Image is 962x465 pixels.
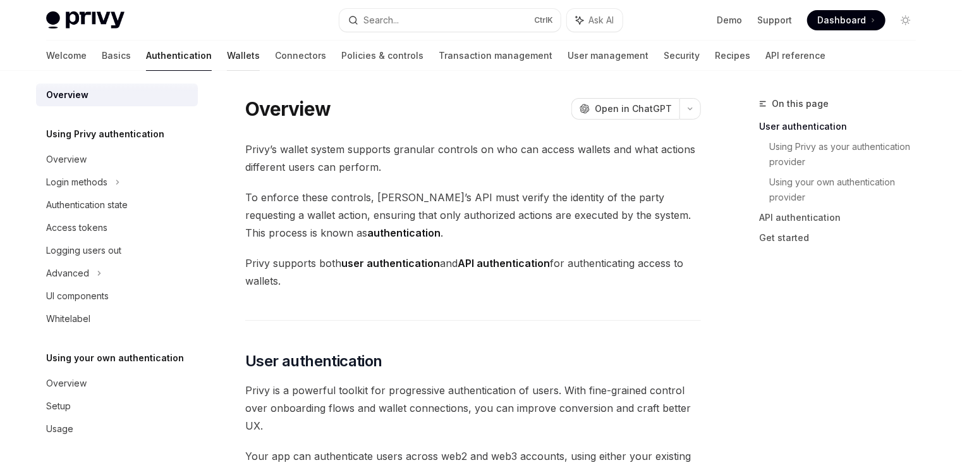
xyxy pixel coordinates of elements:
[46,376,87,391] div: Overview
[46,311,90,326] div: Whitelabel
[36,194,198,216] a: Authentication state
[102,40,131,71] a: Basics
[765,40,825,71] a: API reference
[36,148,198,171] a: Overview
[245,189,701,242] span: To enforce these controls, [PERSON_NAME]’s API must verify the identity of the party requesting a...
[759,228,926,248] a: Get started
[339,9,561,32] button: Search...CtrlK
[46,87,88,102] div: Overview
[807,10,886,30] a: Dashboard
[36,307,198,330] a: Whitelabel
[275,40,326,71] a: Connectors
[896,10,916,30] button: Toggle dark mode
[46,197,128,213] div: Authentication state
[759,208,926,228] a: API authentication
[36,395,198,418] a: Setup
[36,239,198,262] a: Logging users out
[595,102,672,115] span: Open in ChatGPT
[664,40,700,71] a: Security
[36,84,198,106] a: Overview
[46,220,107,235] div: Access tokens
[36,418,198,440] a: Usage
[36,372,198,395] a: Overview
[367,226,441,239] strong: authentication
[46,175,107,190] div: Login methods
[46,350,184,366] h5: Using your own authentication
[772,96,829,111] span: On this page
[146,40,212,71] a: Authentication
[46,40,87,71] a: Welcome
[46,152,87,167] div: Overview
[245,351,382,371] span: User authentication
[568,40,648,71] a: User management
[588,14,614,27] span: Ask AI
[567,9,623,32] button: Ask AI
[817,14,866,27] span: Dashboard
[757,14,792,27] a: Support
[571,98,679,120] button: Open in ChatGPT
[715,40,750,71] a: Recipes
[363,13,399,28] div: Search...
[36,216,198,239] a: Access tokens
[341,257,440,270] strong: user authentication
[717,14,742,27] a: Demo
[46,243,121,258] div: Logging users out
[46,399,71,414] div: Setup
[759,116,926,137] a: User authentication
[769,172,926,208] a: Using your own authentication provider
[534,15,553,25] span: Ctrl K
[46,266,89,281] div: Advanced
[439,40,552,71] a: Transaction management
[46,421,73,437] div: Usage
[46,288,109,304] div: UI components
[245,254,701,290] span: Privy supports both and for authenticating access to wallets.
[36,285,198,307] a: UI components
[458,257,550,270] strong: API authentication
[245,381,701,435] span: Privy is a powerful toolkit for progressive authentication of users. With fine-grained control ov...
[46,127,164,142] h5: Using Privy authentication
[341,40,423,71] a: Policies & controls
[227,40,260,71] a: Wallets
[769,137,926,172] a: Using Privy as your authentication provider
[245,97,331,120] h1: Overview
[46,11,125,29] img: light logo
[245,140,701,176] span: Privy’s wallet system supports granular controls on who can access wallets and what actions diffe...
